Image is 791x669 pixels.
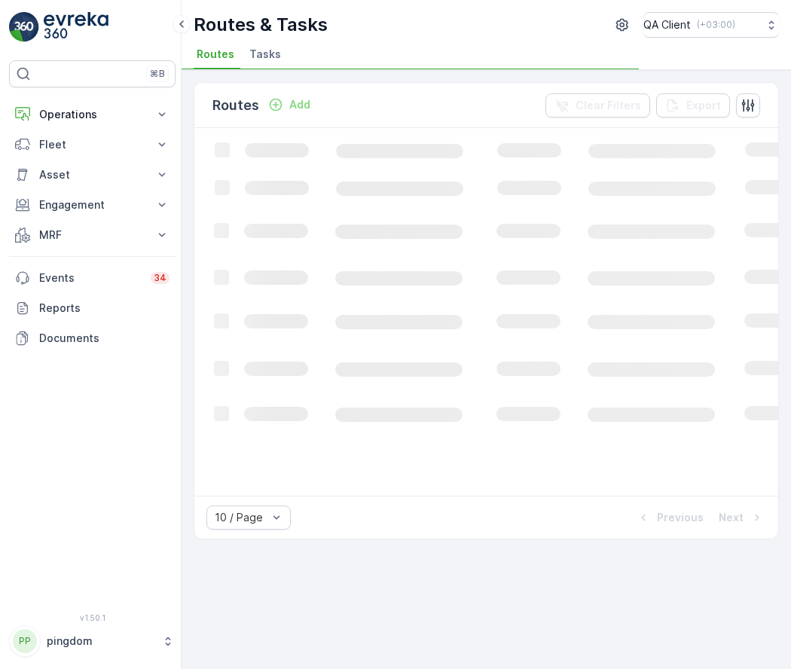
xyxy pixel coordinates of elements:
[47,634,154,649] p: pingdom
[39,107,145,122] p: Operations
[194,13,328,37] p: Routes & Tasks
[9,323,176,353] a: Documents
[150,68,165,80] p: ⌘B
[39,137,145,152] p: Fleet
[545,93,650,118] button: Clear Filters
[212,95,259,116] p: Routes
[39,331,169,346] p: Documents
[9,12,39,42] img: logo
[719,510,744,525] p: Next
[44,12,108,42] img: logo_light-DOdMpM7g.png
[262,96,316,114] button: Add
[39,167,145,182] p: Asset
[197,47,234,62] span: Routes
[13,629,37,653] div: PP
[289,97,310,112] p: Add
[9,220,176,250] button: MRF
[39,197,145,212] p: Engagement
[576,98,641,113] p: Clear Filters
[9,613,176,622] span: v 1.50.1
[643,12,779,38] button: QA Client(+03:00)
[657,510,704,525] p: Previous
[643,17,691,32] p: QA Client
[697,19,735,31] p: ( +03:00 )
[9,625,176,657] button: PPpingdom
[9,99,176,130] button: Operations
[9,293,176,323] a: Reports
[249,47,281,62] span: Tasks
[656,93,730,118] button: Export
[9,190,176,220] button: Engagement
[9,130,176,160] button: Fleet
[154,272,166,284] p: 34
[686,98,721,113] p: Export
[634,509,705,527] button: Previous
[39,270,142,286] p: Events
[717,509,766,527] button: Next
[9,160,176,190] button: Asset
[9,263,176,293] a: Events34
[39,301,169,316] p: Reports
[39,228,145,243] p: MRF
